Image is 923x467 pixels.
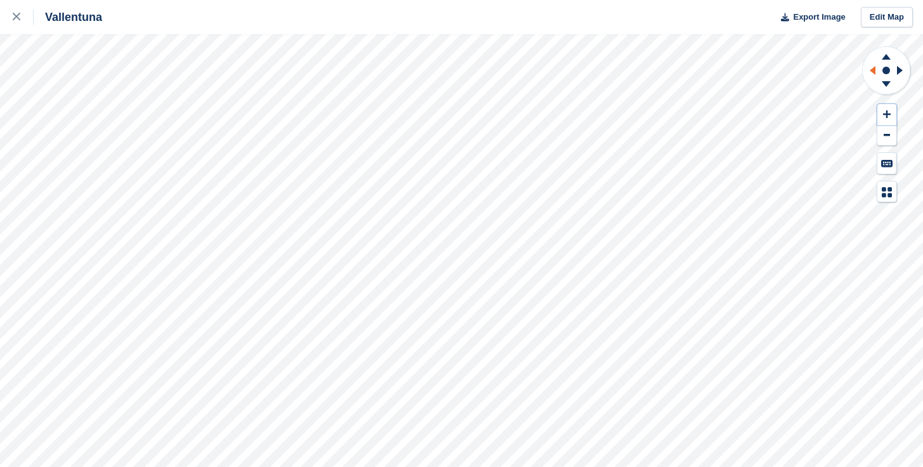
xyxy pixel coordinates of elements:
[861,7,913,28] a: Edit Map
[877,104,896,125] button: Zoom In
[877,153,896,174] button: Keyboard Shortcuts
[877,181,896,202] button: Map Legend
[34,10,102,25] div: Vallentuna
[877,125,896,146] button: Zoom Out
[773,7,846,28] button: Export Image
[793,11,845,23] span: Export Image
